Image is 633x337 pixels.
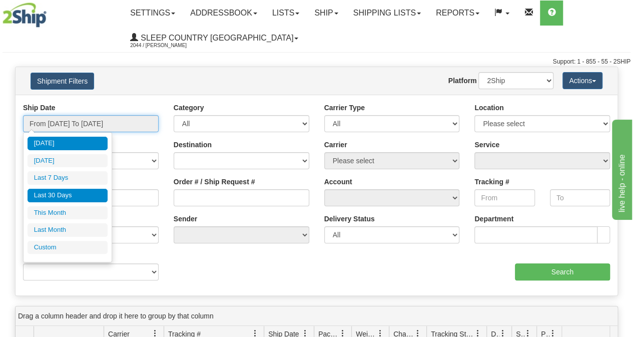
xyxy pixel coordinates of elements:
input: To [550,189,610,206]
span: Sleep Country [GEOGRAPHIC_DATA] [138,34,293,42]
label: Location [474,103,503,113]
label: Ship Date [23,103,56,113]
li: This Month [28,206,108,220]
label: Category [174,103,204,113]
label: Account [324,177,352,187]
a: Ship [307,1,345,26]
li: Custom [28,241,108,254]
div: Support: 1 - 855 - 55 - 2SHIP [3,58,630,66]
label: Carrier [324,140,347,150]
span: 2044 / [PERSON_NAME] [130,41,205,51]
button: Actions [562,72,602,89]
a: Addressbook [183,1,265,26]
button: Shipment Filters [31,73,94,90]
a: Sleep Country [GEOGRAPHIC_DATA] 2044 / [PERSON_NAME] [123,26,306,51]
li: Last 7 Days [28,171,108,185]
input: Search [515,263,610,280]
iframe: chat widget [610,117,632,219]
a: Lists [265,1,307,26]
li: Last 30 Days [28,189,108,202]
img: logo2044.jpg [3,3,47,28]
a: Settings [123,1,183,26]
label: Carrier Type [324,103,365,113]
label: Platform [448,76,477,86]
label: Destination [174,140,212,150]
label: Department [474,214,513,224]
a: Shipping lists [346,1,428,26]
label: Order # / Ship Request # [174,177,255,187]
li: Last Month [28,223,108,237]
input: From [474,189,534,206]
label: Sender [174,214,197,224]
a: Reports [428,1,487,26]
li: [DATE] [28,154,108,168]
div: live help - online [8,6,93,18]
div: grid grouping header [16,306,617,326]
label: Tracking # [474,177,509,187]
label: Service [474,140,499,150]
label: Delivery Status [324,214,375,224]
li: [DATE] [28,137,108,150]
